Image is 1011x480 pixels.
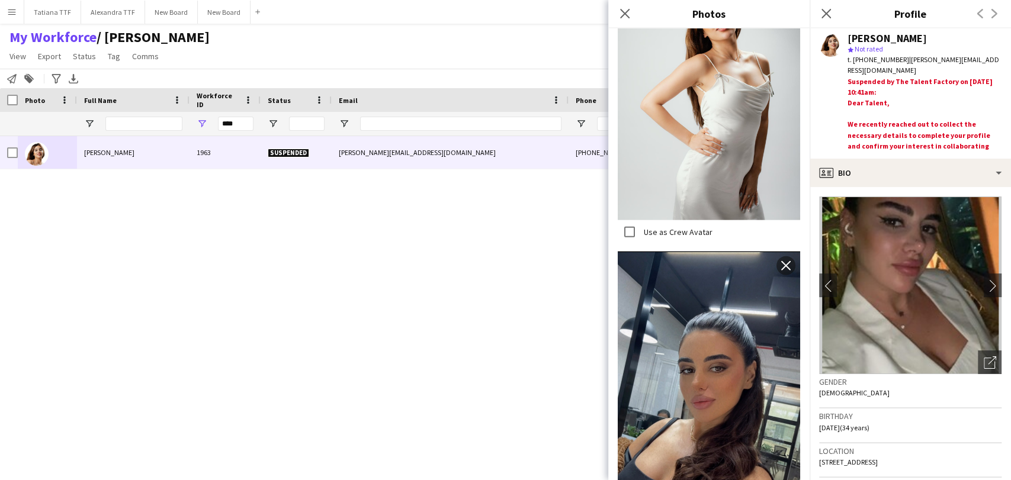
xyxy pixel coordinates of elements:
[848,76,1002,154] div: Suspended by The Talent Factory on [DATE] 10:41am:
[197,91,239,109] span: Workforce ID
[576,118,586,129] button: Open Filter Menu
[197,118,207,129] button: Open Filter Menu
[819,376,1002,387] h3: Gender
[84,118,95,129] button: Open Filter Menu
[360,117,561,131] input: Email Filter Input
[132,51,159,62] span: Comms
[73,51,96,62] span: Status
[339,96,358,105] span: Email
[218,117,253,131] input: Workforce ID Filter Input
[819,458,878,466] span: [STREET_ADDRESS]
[848,55,999,75] span: | [PERSON_NAME][EMAIL_ADDRESS][DOMAIN_NAME]
[49,72,63,86] app-action-btn: Advanced filters
[25,96,45,105] span: Photo
[38,51,61,62] span: Export
[608,6,810,21] h3: Photos
[597,117,713,131] input: Phone Filter Input
[848,98,1002,108] div: Dear Talent,
[569,136,720,169] div: [PHONE_NUMBER]
[268,149,309,157] span: Suspended
[819,411,1002,421] h3: Birthday
[978,350,1002,374] div: Open photos pop-in
[97,28,210,46] span: TATIANA
[66,72,81,86] app-action-btn: Export XLSX
[819,423,869,432] span: [DATE] (34 years)
[268,118,278,129] button: Open Filter Menu
[108,51,120,62] span: Tag
[339,118,349,129] button: Open Filter Menu
[810,159,1011,187] div: Bio
[68,49,101,64] a: Status
[190,136,261,169] div: 1963
[810,6,1011,21] h3: Profile
[5,72,19,86] app-action-btn: Notify workforce
[819,388,890,397] span: [DEMOGRAPHIC_DATA]
[848,33,927,44] div: [PERSON_NAME]
[25,142,49,166] img: Barbara Aghoubjian
[33,49,66,64] a: Export
[9,28,97,46] a: My Workforce
[848,55,909,64] span: t. [PHONE_NUMBER]
[641,227,712,237] label: Use as Crew Avatar
[268,96,291,105] span: Status
[198,1,251,24] button: New Board
[289,117,325,131] input: Status Filter Input
[84,148,134,157] span: [PERSON_NAME]
[145,1,198,24] button: New Board
[84,96,117,105] span: Full Name
[576,96,596,105] span: Phone
[819,446,1002,456] h3: Location
[22,72,36,86] app-action-btn: Add to tag
[5,49,31,64] a: View
[105,117,182,131] input: Full Name Filter Input
[819,196,1002,374] img: Crew avatar or photo
[332,136,569,169] div: [PERSON_NAME][EMAIL_ADDRESS][DOMAIN_NAME]
[127,49,163,64] a: Comms
[24,1,81,24] button: Tatiana TTF
[9,51,26,62] span: View
[81,1,145,24] button: Alexandra TTF
[103,49,125,64] a: Tag
[855,44,883,53] span: Not rated
[848,119,1002,183] div: We recently reached out to collect the necessary details to complete your profile and confirm you...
